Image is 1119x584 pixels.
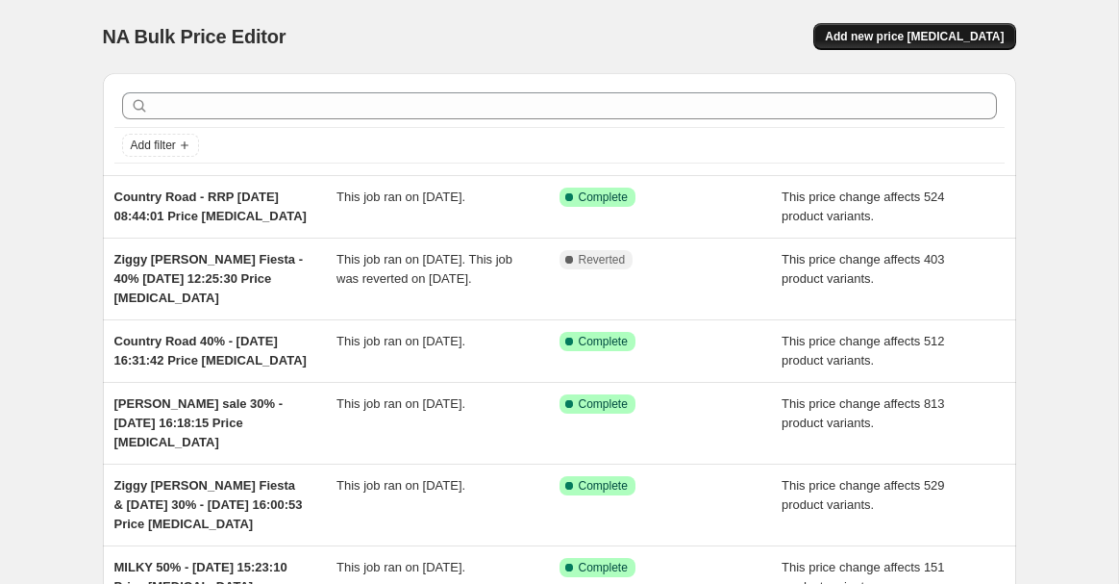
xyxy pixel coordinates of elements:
[782,190,945,223] span: This price change affects 524 product variants.
[114,252,303,305] span: Ziggy [PERSON_NAME] Fiesta - 40% [DATE] 12:25:30 Price [MEDICAL_DATA]
[122,134,199,157] button: Add filter
[813,23,1015,50] button: Add new price [MEDICAL_DATA]
[579,396,628,412] span: Complete
[782,396,945,430] span: This price change affects 813 product variants.
[579,252,626,267] span: Reverted
[336,334,465,348] span: This job ran on [DATE].
[114,396,284,449] span: [PERSON_NAME] sale 30% - [DATE] 16:18:15 Price [MEDICAL_DATA]
[825,29,1004,44] span: Add new price [MEDICAL_DATA]
[579,334,628,349] span: Complete
[336,478,465,493] span: This job ran on [DATE].
[336,190,465,204] span: This job ran on [DATE].
[336,252,512,286] span: This job ran on [DATE]. This job was reverted on [DATE].
[782,252,945,286] span: This price change affects 403 product variants.
[114,478,303,531] span: Ziggy [PERSON_NAME] Fiesta & [DATE] 30% - [DATE] 16:00:53 Price [MEDICAL_DATA]
[114,334,307,368] span: Country Road 40% - [DATE] 16:31:42 Price [MEDICAL_DATA]
[336,396,465,411] span: This job ran on [DATE].
[782,478,945,512] span: This price change affects 529 product variants.
[336,560,465,574] span: This job ran on [DATE].
[579,560,628,575] span: Complete
[114,190,307,223] span: Country Road - RRP [DATE] 08:44:01 Price [MEDICAL_DATA]
[103,26,286,47] span: NA Bulk Price Editor
[579,190,628,205] span: Complete
[782,334,945,368] span: This price change affects 512 product variants.
[579,478,628,494] span: Complete
[131,138,176,153] span: Add filter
